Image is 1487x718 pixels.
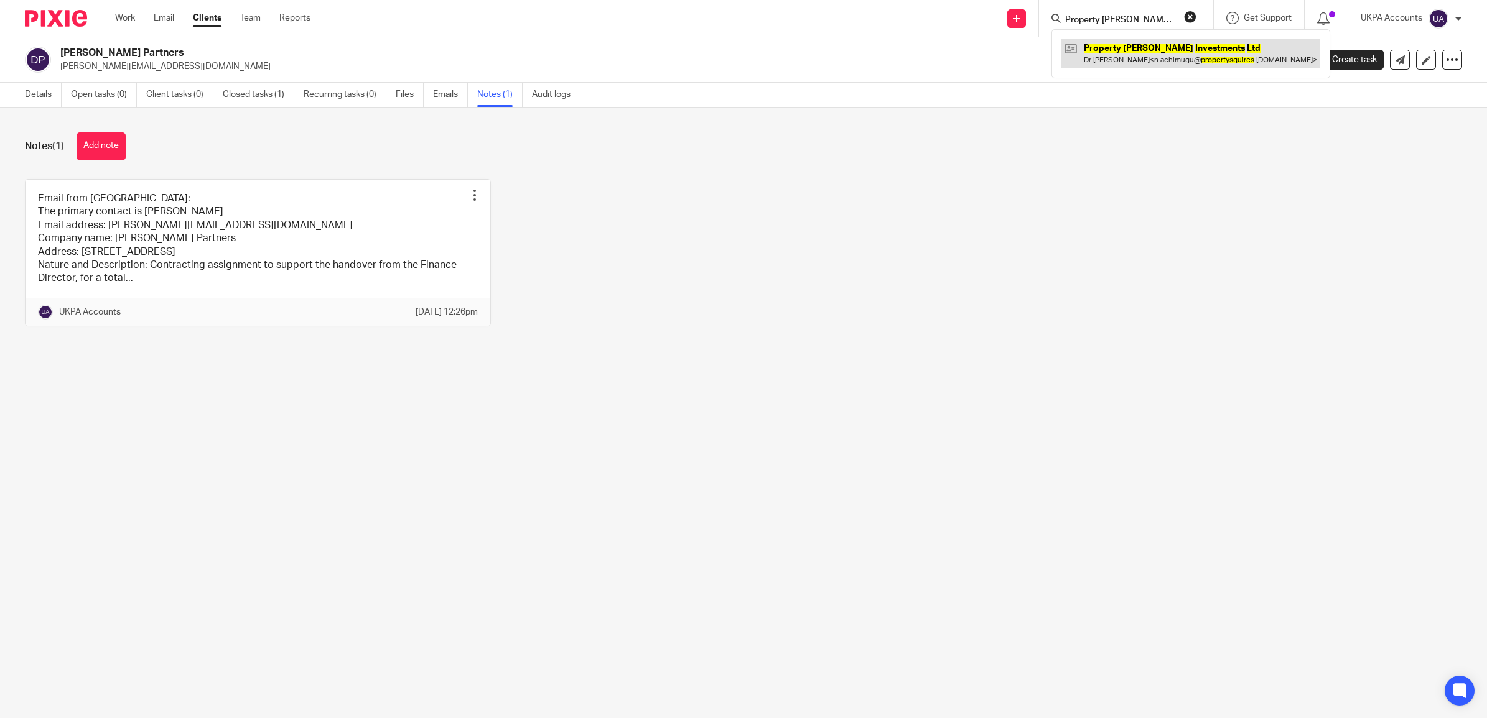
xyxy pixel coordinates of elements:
a: Audit logs [532,83,580,107]
h1: Notes [25,140,64,153]
a: Emails [433,83,468,107]
button: Add note [77,132,126,160]
a: Work [115,12,135,24]
a: Files [396,83,424,107]
p: UKPA Accounts [1361,12,1422,24]
a: Client tasks (0) [146,83,213,107]
a: Closed tasks (1) [223,83,294,107]
p: [DATE] 12:26pm [416,306,478,318]
a: Details [25,83,62,107]
img: svg%3E [1429,9,1448,29]
img: svg%3E [38,305,53,320]
span: Get Support [1244,14,1292,22]
a: Recurring tasks (0) [304,83,386,107]
a: Team [240,12,261,24]
p: UKPA Accounts [59,306,121,318]
span: (1) [52,141,64,151]
input: Search [1064,15,1176,26]
a: Reports [279,12,310,24]
p: [PERSON_NAME][EMAIL_ADDRESS][DOMAIN_NAME] [60,60,1293,73]
h2: [PERSON_NAME] Partners [60,47,1046,60]
a: Clients [193,12,221,24]
a: Email [154,12,174,24]
a: Notes (1) [477,83,523,107]
a: Open tasks (0) [71,83,137,107]
button: Clear [1184,11,1196,23]
img: Pixie [25,10,87,27]
img: svg%3E [25,47,51,73]
a: Create task [1312,50,1384,70]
